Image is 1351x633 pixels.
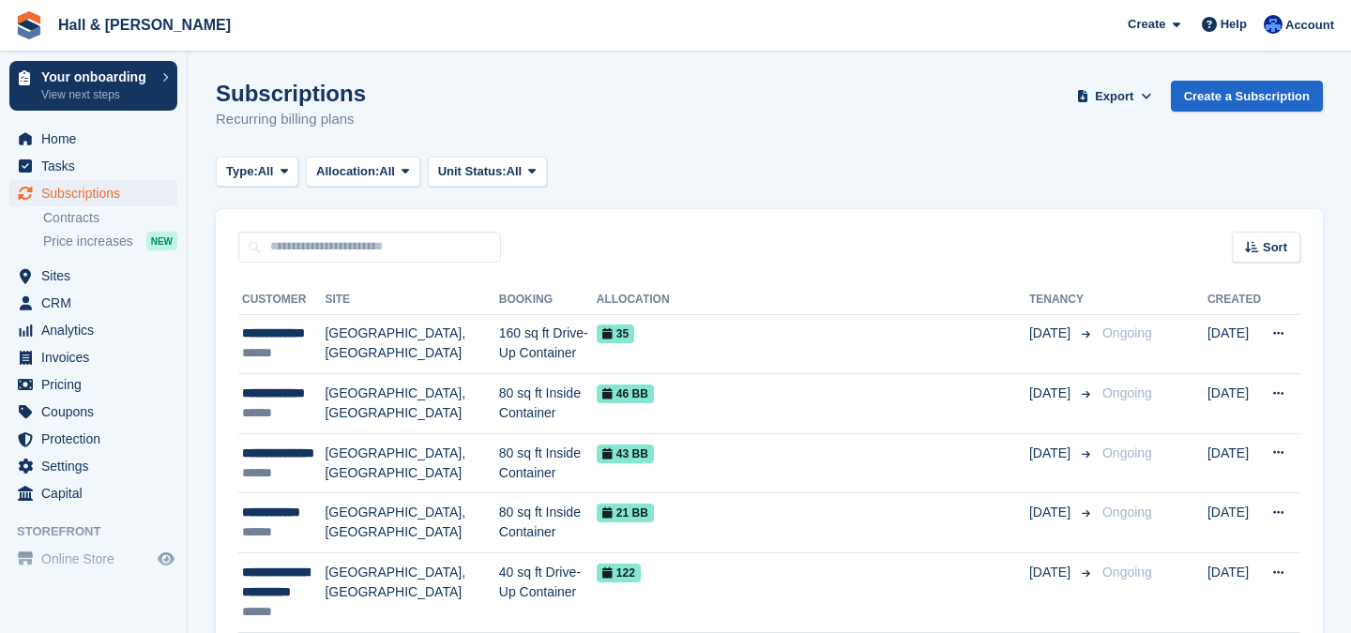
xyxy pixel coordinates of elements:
a: menu [9,126,177,152]
th: Customer [238,285,325,315]
span: Settings [41,453,154,479]
td: 80 sq ft Inside Container [499,374,597,434]
span: Subscriptions [41,180,154,206]
h1: Subscriptions [216,81,366,106]
a: menu [9,180,177,206]
a: Preview store [155,548,177,570]
button: Type: All [216,157,298,188]
span: Capital [41,480,154,506]
span: Storefront [17,522,187,541]
div: NEW [146,232,177,250]
span: Protection [41,426,154,452]
a: menu [9,153,177,179]
span: All [507,162,523,181]
a: menu [9,399,177,425]
span: [DATE] [1029,384,1074,403]
span: Coupons [41,399,154,425]
a: menu [9,317,177,343]
td: [GEOGRAPHIC_DATA], [GEOGRAPHIC_DATA] [325,553,498,633]
td: 160 sq ft Drive-Up Container [499,314,597,374]
span: All [258,162,274,181]
span: Online Store [41,546,154,572]
a: menu [9,480,177,506]
a: Your onboarding View next steps [9,61,177,111]
span: 35 [597,324,634,343]
a: Create a Subscription [1171,81,1323,112]
a: menu [9,290,177,316]
th: Tenancy [1029,285,1095,315]
span: Help [1221,15,1247,34]
th: Booking [499,285,597,315]
td: [DATE] [1207,374,1261,434]
a: menu [9,344,177,370]
span: Ongoing [1102,565,1152,580]
span: Unit Status: [438,162,507,181]
td: [DATE] [1207,493,1261,553]
td: [GEOGRAPHIC_DATA], [GEOGRAPHIC_DATA] [325,433,498,493]
span: Create [1128,15,1165,34]
th: Created [1207,285,1261,315]
a: menu [9,453,177,479]
span: Ongoing [1102,385,1152,400]
span: CRM [41,290,154,316]
span: Export [1095,87,1133,106]
span: [DATE] [1029,444,1074,463]
span: Account [1285,16,1334,35]
a: menu [9,546,177,572]
a: menu [9,371,177,398]
span: 46 BB [597,384,654,403]
td: 40 sq ft Drive-Up Container [499,553,597,633]
th: Site [325,285,498,315]
span: [DATE] [1029,324,1074,343]
td: 80 sq ft Inside Container [499,433,597,493]
span: Analytics [41,317,154,343]
span: Type: [226,162,258,181]
span: Pricing [41,371,154,398]
img: stora-icon-8386f47178a22dfd0bd8f6a31ec36ba5ce8667c1dd55bd0f319d3a0aa187defe.svg [15,11,43,39]
p: View next steps [41,86,153,103]
span: 122 [597,564,641,582]
span: [DATE] [1029,563,1074,582]
span: Price increases [43,233,133,250]
a: Hall & [PERSON_NAME] [51,9,238,40]
td: [GEOGRAPHIC_DATA], [GEOGRAPHIC_DATA] [325,314,498,374]
p: Recurring billing plans [216,109,366,130]
span: 43 BB [597,445,654,463]
span: 21 BB [597,504,654,522]
td: [GEOGRAPHIC_DATA], [GEOGRAPHIC_DATA] [325,374,498,434]
span: [DATE] [1029,503,1074,522]
td: [GEOGRAPHIC_DATA], [GEOGRAPHIC_DATA] [325,493,498,553]
button: Export [1073,81,1156,112]
span: Ongoing [1102,325,1152,340]
span: Home [41,126,154,152]
span: All [379,162,395,181]
button: Unit Status: All [428,157,547,188]
span: Sites [41,263,154,289]
a: Price increases NEW [43,231,177,251]
td: [DATE] [1207,553,1261,633]
span: Sort [1263,238,1287,257]
td: 80 sq ft Inside Container [499,493,597,553]
span: Ongoing [1102,505,1152,520]
a: Contracts [43,209,177,227]
th: Allocation [597,285,1029,315]
td: [DATE] [1207,314,1261,374]
span: Ongoing [1102,445,1152,460]
span: Tasks [41,153,154,179]
img: Claire Banham [1264,15,1283,34]
span: Invoices [41,344,154,370]
p: Your onboarding [41,70,153,83]
button: Allocation: All [306,157,420,188]
a: menu [9,263,177,289]
a: menu [9,426,177,452]
span: Allocation: [316,162,379,181]
td: [DATE] [1207,433,1261,493]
